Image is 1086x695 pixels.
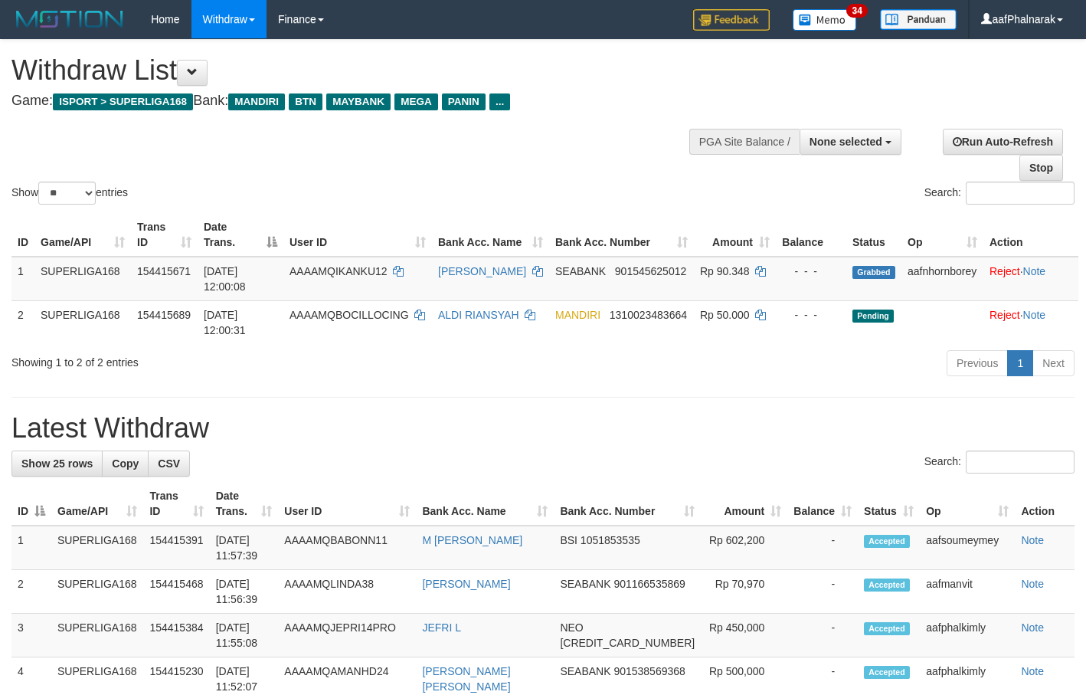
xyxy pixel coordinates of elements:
div: - - - [782,307,840,323]
td: Rp 602,200 [701,526,787,570]
th: Status: activate to sort column ascending [858,482,920,526]
span: MANDIRI [555,309,600,321]
td: - [787,570,858,614]
a: Previous [947,350,1008,376]
span: Copy 1310023483664 to clipboard [610,309,687,321]
span: [DATE] 12:00:08 [204,265,246,293]
th: Amount: activate to sort column ascending [694,213,776,257]
th: Bank Acc. Name: activate to sort column ascending [432,213,549,257]
span: MAYBANK [326,93,391,110]
td: 2 [11,570,51,614]
span: NEO [560,621,583,634]
span: Accepted [864,622,910,635]
a: 1 [1007,350,1033,376]
span: SEABANK [555,265,606,277]
span: Pending [852,310,894,323]
td: 154415468 [143,570,209,614]
a: Next [1032,350,1075,376]
td: [DATE] 11:56:39 [210,570,279,614]
th: Trans ID: activate to sort column ascending [131,213,198,257]
td: SUPERLIGA168 [51,570,143,614]
a: Reject [990,265,1020,277]
th: Action [983,213,1078,257]
span: Accepted [864,579,910,592]
span: [DATE] 12:00:31 [204,309,246,336]
span: ISPORT > SUPERLIGA168 [53,93,193,110]
span: Rp 50.000 [700,309,750,321]
label: Search: [924,182,1075,205]
span: Copy 1051853535 to clipboard [581,534,640,546]
a: [PERSON_NAME] [422,578,510,590]
span: Accepted [864,666,910,679]
th: Bank Acc. Name: activate to sort column ascending [416,482,554,526]
h1: Latest Withdraw [11,413,1075,444]
a: Run Auto-Refresh [943,129,1063,155]
td: 1 [11,257,34,301]
th: Game/API: activate to sort column ascending [34,213,131,257]
span: 154415671 [137,265,191,277]
td: - [787,614,858,657]
a: ALDI RIANSYAH [438,309,519,321]
td: aafnhornborey [901,257,983,301]
td: 1 [11,526,51,570]
img: Feedback.jpg [693,9,770,31]
div: PGA Site Balance / [689,129,800,155]
th: Balance: activate to sort column ascending [787,482,858,526]
span: Copy 901545625012 to clipboard [615,265,686,277]
span: BSI [560,534,577,546]
td: SUPERLIGA168 [51,614,143,657]
span: Accepted [864,535,910,548]
th: User ID: activate to sort column ascending [278,482,416,526]
a: [PERSON_NAME] [438,265,526,277]
span: 34 [846,4,867,18]
span: BTN [289,93,322,110]
span: Grabbed [852,266,895,279]
th: Amount: activate to sort column ascending [701,482,787,526]
td: SUPERLIGA168 [34,300,131,344]
a: Note [1021,665,1044,677]
th: Bank Acc. Number: activate to sort column ascending [554,482,701,526]
span: SEABANK [560,665,610,677]
td: AAAAMQBABONN11 [278,526,416,570]
td: SUPERLIGA168 [34,257,131,301]
a: Note [1021,534,1044,546]
td: · [983,300,1078,344]
span: ... [489,93,510,110]
td: - [787,526,858,570]
td: 3 [11,614,51,657]
td: aafmanvit [920,570,1015,614]
input: Search: [966,182,1075,205]
th: Balance [776,213,846,257]
a: Note [1021,621,1044,634]
img: Button%20Memo.svg [793,9,857,31]
th: User ID: activate to sort column ascending [283,213,432,257]
span: AAAAMQIKANKU12 [289,265,388,277]
span: Copy 901538569368 to clipboard [613,665,685,677]
a: M [PERSON_NAME] [422,534,522,546]
td: 2 [11,300,34,344]
td: aafphalkimly [920,614,1015,657]
span: MEGA [394,93,438,110]
a: Stop [1019,155,1063,181]
td: AAAAMQJEPRI14PRO [278,614,416,657]
a: Note [1023,265,1046,277]
td: Rp 450,000 [701,614,787,657]
img: panduan.png [880,9,957,30]
td: Rp 70,970 [701,570,787,614]
div: Showing 1 to 2 of 2 entries [11,349,441,370]
th: Action [1015,482,1075,526]
th: Date Trans.: activate to sort column ascending [210,482,279,526]
th: ID: activate to sort column descending [11,482,51,526]
td: 154415384 [143,614,209,657]
a: [PERSON_NAME] [PERSON_NAME] [422,665,510,693]
th: Bank Acc. Number: activate to sort column ascending [549,213,694,257]
th: ID [11,213,34,257]
td: · [983,257,1078,301]
a: CSV [148,451,190,477]
div: - - - [782,264,840,279]
td: SUPERLIGA168 [51,526,143,570]
td: [DATE] 11:55:08 [210,614,279,657]
h4: Game: Bank: [11,93,708,109]
a: Note [1023,309,1046,321]
th: Game/API: activate to sort column ascending [51,482,143,526]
